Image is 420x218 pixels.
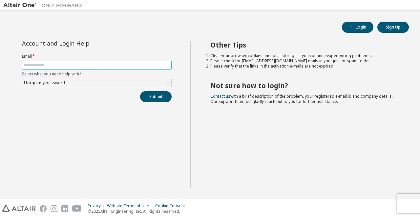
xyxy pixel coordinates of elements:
[155,203,189,208] div: Cookie Consent
[51,205,57,212] img: instagram.svg
[210,93,230,99] a: Contact us
[210,58,397,64] li: Please check for [EMAIL_ADDRESS][DOMAIN_NAME] mails in your junk or spam folder.
[22,41,142,46] div: Account and Login Help
[88,203,107,208] div: Privacy
[210,41,397,49] h2: Other Tips
[72,205,82,212] img: youtube.svg
[210,93,393,104] span: with a brief description of the problem, your registered e-mail id and company details. Our suppo...
[22,79,171,87] div: I forgot my password
[210,64,397,69] li: Please verify that the links in the activation e-mails are not expired.
[377,22,409,33] button: Sign Up
[210,53,397,58] li: Clear your browser cookies and local storage, if you continue experiencing problems.
[61,205,68,212] img: linkedin.svg
[22,54,172,59] label: Email
[342,22,373,33] button: Login
[88,208,189,214] p: © 2025 Altair Engineering, Inc. All Rights Reserved.
[3,2,85,9] img: Altair One
[22,71,172,77] label: Select what you need help with
[140,91,172,102] button: Submit
[107,203,155,208] div: Website Terms of Use
[40,205,47,212] img: facebook.svg
[23,79,66,87] div: I forgot my password
[210,81,397,90] h2: Not sure how to login?
[2,205,36,212] img: altair_logo.svg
